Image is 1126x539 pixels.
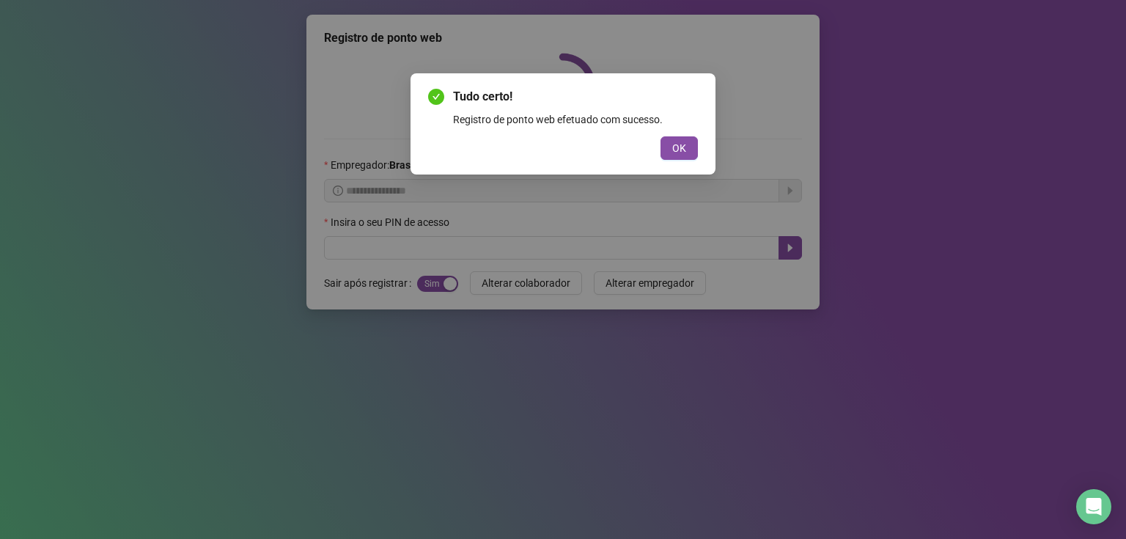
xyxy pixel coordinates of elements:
div: Registro de ponto web efetuado com sucesso. [453,111,698,128]
span: Tudo certo! [453,88,698,106]
span: OK [672,140,686,156]
button: OK [660,136,698,160]
div: Open Intercom Messenger [1076,489,1111,524]
span: check-circle [428,89,444,105]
